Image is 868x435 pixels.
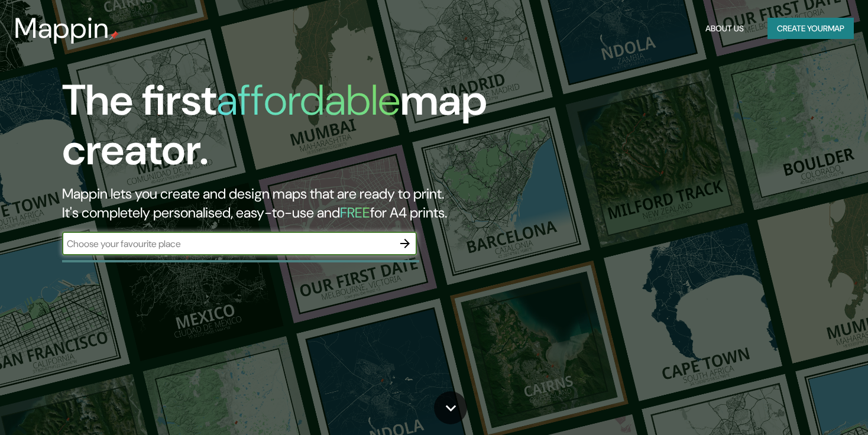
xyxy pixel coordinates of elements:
h3: Mappin [14,12,109,45]
h2: Mappin lets you create and design maps that are ready to print. It's completely personalised, eas... [62,184,496,222]
h1: affordable [216,73,400,128]
h1: The first map creator. [62,76,496,184]
h5: FREE [340,203,370,222]
button: Create yourmap [767,18,854,40]
img: mappin-pin [109,31,119,40]
input: Choose your favourite place [62,237,393,251]
button: About Us [701,18,749,40]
